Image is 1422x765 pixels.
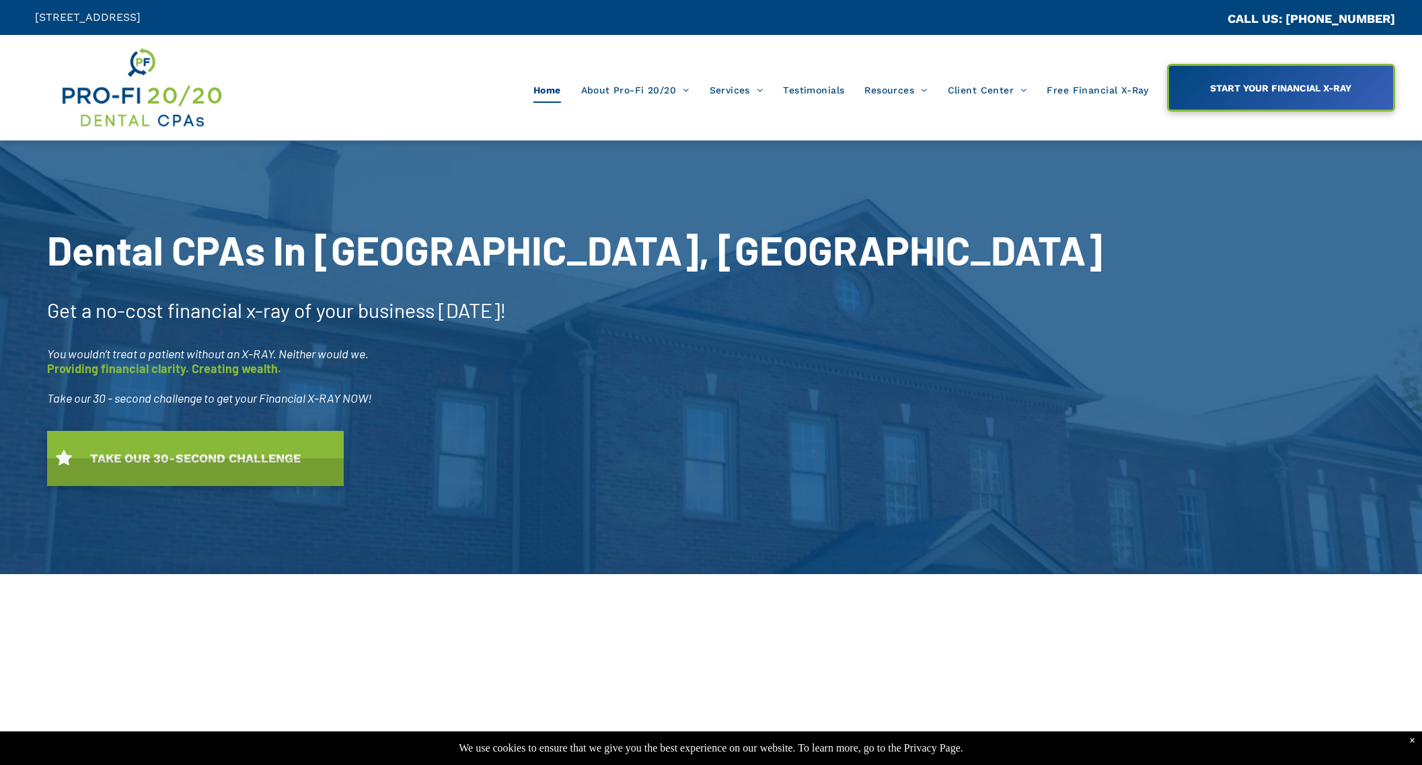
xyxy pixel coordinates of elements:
span: START YOUR FINANCIAL X-RAY [1205,76,1356,100]
div: Dismiss notification [1409,735,1415,747]
span: Dental CPAs In [GEOGRAPHIC_DATA], [GEOGRAPHIC_DATA] [47,225,1102,274]
span: [STREET_ADDRESS] [35,11,141,24]
img: Get Dental CPA Consulting, Bookkeeping, & Bank Loans [60,45,223,130]
a: CALL US: [PHONE_NUMBER] [1228,11,1395,26]
span: Providing financial clarity. Creating wealth. [47,361,281,376]
span: CA::CALLC [1170,13,1228,26]
a: Testimonials [773,77,854,103]
a: Resources [854,77,937,103]
a: Free Financial X-Ray [1037,77,1158,103]
span: TAKE OUR 30-SECOND CHALLENGE [85,444,305,472]
a: Client Center [938,77,1037,103]
a: Home [523,77,571,103]
span: Get a [47,298,91,322]
span: no-cost financial x-ray [96,298,290,322]
a: START YOUR FINANCIAL X-RAY [1167,64,1395,112]
a: Services [700,77,774,103]
span: Take our 30 - second challenge to get your Financial X-RAY NOW! [47,391,372,405]
a: TAKE OUR 30-SECOND CHALLENGE [47,431,344,486]
span: You wouldn’t treat a patient without an X-RAY. Neither would we. [47,346,369,361]
a: About Pro-Fi 20/20 [571,77,700,103]
span: of your business [DATE]! [294,298,507,322]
